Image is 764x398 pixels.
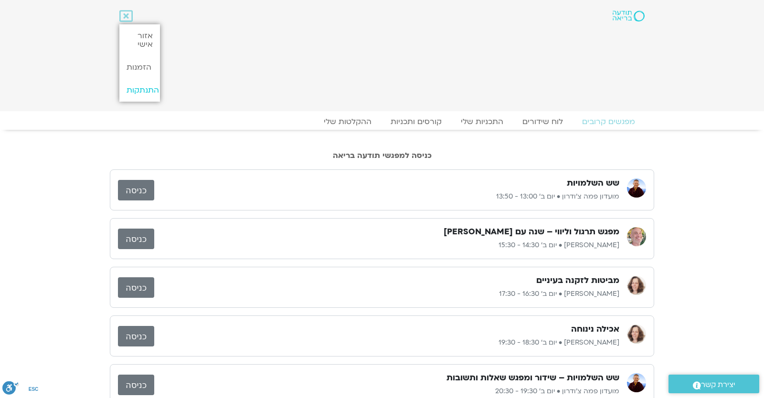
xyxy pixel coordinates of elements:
a: מפגשים קרובים [573,117,645,126]
a: לוח שידורים [513,117,573,126]
a: ההקלטות שלי [314,117,381,126]
a: כניסה [118,326,154,346]
a: יצירת קשר [668,375,759,393]
span: יצירת קשר [701,378,735,391]
h3: שש השלמויות [567,178,619,189]
h2: כניסה למפגשי תודעה בריאה [110,151,654,160]
p: [PERSON_NAME] • יום ב׳ 18:30 - 19:30 [154,337,619,348]
p: [PERSON_NAME] • יום ב׳ 14:30 - 15:30 [154,240,619,251]
h3: אכילה נינוחה [571,324,619,335]
h3: מפגש תרגול וליווי – שנה עם [PERSON_NAME] [444,226,619,238]
p: מועדון פמה צ'ודרון • יום ב׳ 13:00 - 13:50 [154,191,619,202]
a: הזמנות [119,56,159,79]
a: אזור אישי [119,24,159,56]
a: התכניות שלי [451,117,513,126]
img: נעמה כהן [627,325,646,344]
img: מועדון פמה צ'ודרון [627,373,646,392]
img: רון אלון [627,227,646,246]
p: [PERSON_NAME] • יום ב׳ 16:30 - 17:30 [154,288,619,300]
a: כניסה [118,375,154,395]
p: מועדון פמה צ'ודרון • יום ב׳ 19:30 - 20:30 [154,386,619,397]
h3: מביטות לזקנה בעיניים [536,275,619,286]
h3: שש השלמויות – שידור ומפגש שאלות ותשובות [446,372,619,384]
img: מועדון פמה צ'ודרון [627,178,646,198]
nav: Menu [119,117,645,126]
a: התנתקות [119,79,159,102]
a: קורסים ותכניות [381,117,451,126]
a: כניסה [118,229,154,249]
a: כניסה [118,277,154,298]
a: כניסה [118,180,154,200]
img: נעמה כהן [627,276,646,295]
